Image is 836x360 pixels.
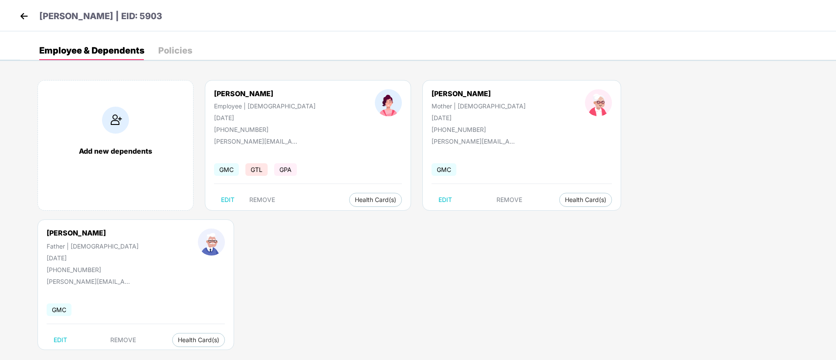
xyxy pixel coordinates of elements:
[47,278,134,285] div: [PERSON_NAME][EMAIL_ADDRESS][DOMAIN_NAME]
[375,89,402,116] img: profileImage
[17,10,31,23] img: back
[214,163,239,176] span: GMC
[214,126,316,133] div: [PHONE_NUMBER]
[432,89,526,98] div: [PERSON_NAME]
[103,333,143,347] button: REMOVE
[47,266,139,273] div: [PHONE_NUMBER]
[214,89,316,98] div: [PERSON_NAME]
[39,46,144,55] div: Employee & Dependents
[47,333,74,347] button: EDIT
[349,193,402,207] button: Health Card(s)
[432,126,526,133] div: [PHONE_NUMBER]
[47,229,106,237] div: [PERSON_NAME]
[214,102,316,110] div: Employee | [DEMOGRAPHIC_DATA]
[102,107,129,134] img: addIcon
[489,193,529,207] button: REMOVE
[249,196,275,203] span: REMOVE
[585,89,612,116] img: profileImage
[432,193,459,207] button: EDIT
[54,336,67,343] span: EDIT
[432,114,526,121] div: [DATE]
[47,303,71,316] span: GMC
[355,198,396,202] span: Health Card(s)
[39,10,162,23] p: [PERSON_NAME] | EID: 5903
[178,338,219,342] span: Health Card(s)
[158,46,192,55] div: Policies
[274,163,297,176] span: GPA
[242,193,282,207] button: REMOVE
[47,147,184,155] div: Add new dependents
[438,196,452,203] span: EDIT
[214,193,241,207] button: EDIT
[432,102,526,110] div: Mother | [DEMOGRAPHIC_DATA]
[47,254,139,262] div: [DATE]
[565,198,606,202] span: Health Card(s)
[221,196,234,203] span: EDIT
[245,163,268,176] span: GTL
[214,114,316,121] div: [DATE]
[432,163,456,176] span: GMC
[47,242,139,250] div: Father | [DEMOGRAPHIC_DATA]
[214,138,301,145] div: [PERSON_NAME][EMAIL_ADDRESS][DOMAIN_NAME]
[110,336,136,343] span: REMOVE
[496,196,522,203] span: REMOVE
[432,138,519,145] div: [PERSON_NAME][EMAIL_ADDRESS][DOMAIN_NAME]
[172,333,225,347] button: Health Card(s)
[198,229,225,256] img: profileImage
[559,193,612,207] button: Health Card(s)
